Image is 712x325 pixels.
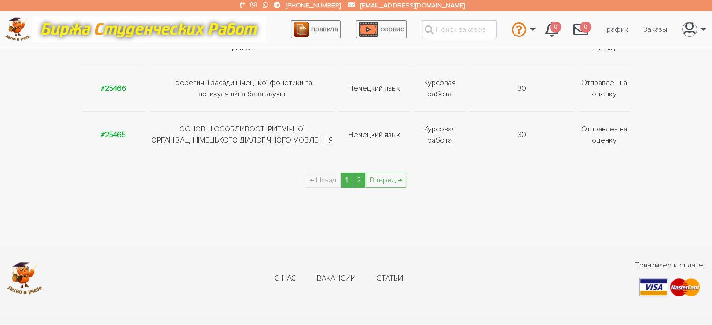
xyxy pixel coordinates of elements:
[359,22,378,37] img: play_icon-49f7f135c9dc9a03216cfdbccbe1e3994649169d890fb554cedf0eac35a01ba8.png
[422,20,497,38] input: Поиск заказов
[5,17,31,41] img: logo-c4363faeb99b52c628a42810ed6dfb4293a56d4e4775eb116515dfe7f33672af.png
[576,111,630,158] td: Отправлен на оценку
[366,173,406,188] a: Вперед →
[32,16,266,42] img: motto-12e01f5a76059d5f6a28199ef077b1f78e012cfde436ab5cf1d4517935686d32.gif
[412,65,467,111] td: Курсовая работа
[634,260,705,271] span: Принимаем к оплате:
[7,262,43,295] img: logo-c4363faeb99b52c628a42810ed6dfb4293a56d4e4775eb116515dfe7f33672af.png
[468,111,577,158] td: 30
[294,22,309,37] img: agreement_icon-feca34a61ba7f3d1581b08bc946b2ec1ccb426f67415f344566775c155b7f62c.png
[337,111,412,158] td: Немецкий язык
[352,173,365,188] a: 2
[101,130,126,139] a: #25465
[380,24,404,34] span: сервис
[317,274,356,284] a: Вакансии
[341,173,352,188] em: 1
[286,1,341,9] a: [PHONE_NUMBER]
[147,65,337,111] td: Теоретичні засади німецької фонетики та артикуляційна база звуків
[337,65,412,111] td: Немецкий язык
[311,24,338,34] span: правила
[576,65,630,111] td: Отправлен на оценку
[566,17,596,42] a: 0
[291,20,341,38] a: правила
[468,65,577,111] td: 30
[306,173,341,188] span: ← Назад
[596,21,636,38] a: График
[376,274,403,284] a: Статьи
[580,22,591,33] span: 0
[101,84,126,93] a: #25466
[274,274,296,284] a: О нас
[636,21,675,38] a: Заказы
[356,20,407,38] a: сервис
[360,1,464,9] a: [EMAIL_ADDRESS][DOMAIN_NAME]
[639,278,700,296] img: payment-9f1e57a40afa9551f317c30803f4599b5451cfe178a159d0fc6f00a10d51d3ba.png
[412,111,467,158] td: Курсовая работа
[147,111,337,158] td: ОСНОВНІ ОСОБЛИВОСТІ РИТМІЧНОЇ ОРГАНІЗАЦІЇНІМЕЦЬКОГО ДІАЛОГІЧНОГО МОВЛЕННЯ
[550,22,561,33] span: 0
[538,17,566,42] a: 0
